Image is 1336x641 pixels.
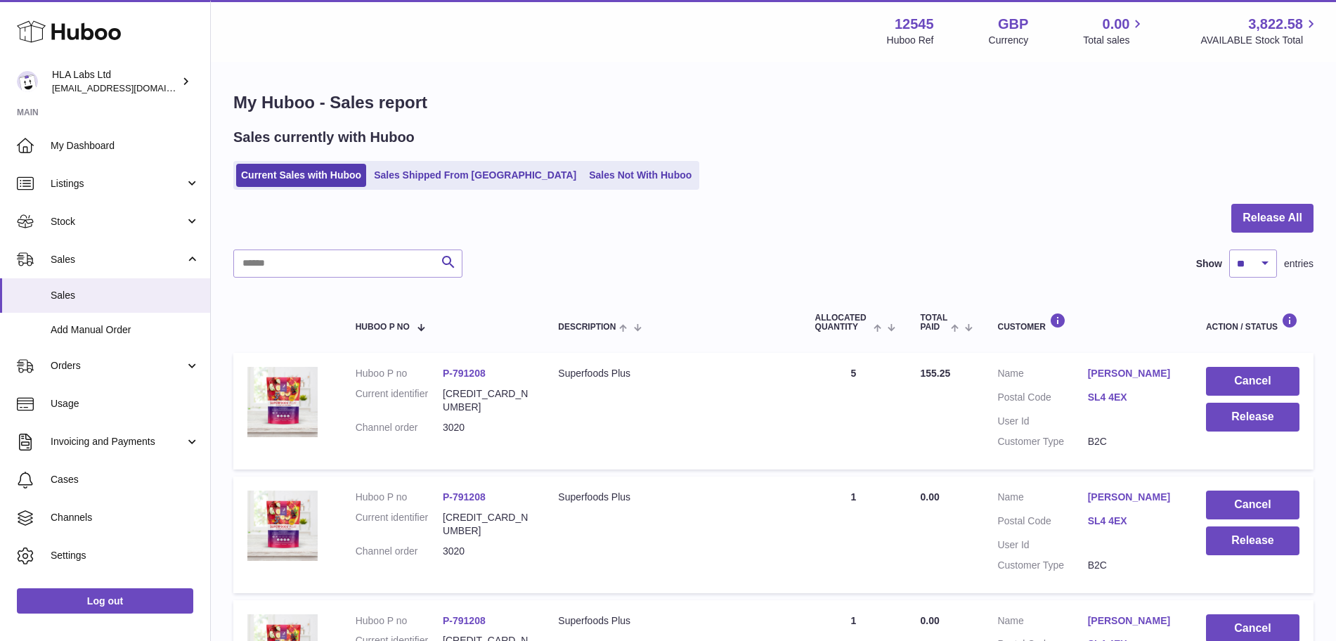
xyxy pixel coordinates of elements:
dd: [CREDIT_CARD_NUMBER] [443,387,530,414]
dt: Name [997,491,1087,507]
img: 125451756937823.jpg [247,491,318,561]
dt: Postal Code [997,514,1087,531]
span: Description [558,323,616,332]
dd: B2C [1088,435,1178,448]
div: Customer [997,313,1177,332]
span: Stock [51,215,185,228]
div: Action / Status [1206,313,1299,332]
span: Usage [51,397,200,410]
span: Total paid [920,313,947,332]
button: Cancel [1206,491,1299,519]
dd: B2C [1088,559,1178,572]
dd: 3020 [443,545,530,558]
span: My Dashboard [51,139,200,153]
span: 155.25 [920,368,950,379]
span: entries [1284,257,1314,271]
td: 1 [801,477,907,593]
div: Currency [989,34,1029,47]
label: Show [1196,257,1222,271]
a: P-791208 [443,368,486,379]
strong: 12545 [895,15,934,34]
span: 0.00 [1103,15,1130,34]
a: Log out [17,588,193,614]
button: Release All [1231,204,1314,233]
span: Settings [51,549,200,562]
img: 125451756937823.jpg [247,367,318,437]
a: Sales Shipped From [GEOGRAPHIC_DATA] [369,164,581,187]
a: 3,822.58 AVAILABLE Stock Total [1200,15,1319,47]
h1: My Huboo - Sales report [233,91,1314,114]
span: Listings [51,177,185,190]
span: Invoicing and Payments [51,435,185,448]
span: 3,822.58 [1248,15,1303,34]
a: Current Sales with Huboo [236,164,366,187]
dt: Huboo P no [356,614,443,628]
dt: Postal Code [997,391,1087,408]
td: 5 [801,353,907,470]
dt: Name [997,367,1087,384]
span: Sales [51,289,200,302]
dt: Current identifier [356,387,443,414]
dt: Customer Type [997,559,1087,572]
span: Huboo P no [356,323,410,332]
dt: User Id [997,415,1087,428]
span: Channels [51,511,200,524]
a: P-791208 [443,615,486,626]
dt: Channel order [356,545,443,558]
a: SL4 4EX [1088,391,1178,404]
a: Sales Not With Huboo [584,164,696,187]
dt: Channel order [356,421,443,434]
button: Release [1206,403,1299,432]
dd: 3020 [443,421,530,434]
a: [PERSON_NAME] [1088,367,1178,380]
span: Total sales [1083,34,1146,47]
span: Cases [51,473,200,486]
span: 0.00 [920,491,939,503]
div: Huboo Ref [887,34,934,47]
dt: Huboo P no [356,367,443,380]
a: [PERSON_NAME] [1088,491,1178,504]
span: Add Manual Order [51,323,200,337]
span: Sales [51,253,185,266]
button: Release [1206,526,1299,555]
span: Orders [51,359,185,373]
a: [PERSON_NAME] [1088,614,1178,628]
span: [EMAIL_ADDRESS][DOMAIN_NAME] [52,82,207,93]
h2: Sales currently with Huboo [233,128,415,147]
div: Superfoods Plus [558,367,786,380]
div: Superfoods Plus [558,491,786,504]
dt: Customer Type [997,435,1087,448]
span: AVAILABLE Stock Total [1200,34,1319,47]
dt: User Id [997,538,1087,552]
a: P-791208 [443,491,486,503]
dt: Name [997,614,1087,631]
a: SL4 4EX [1088,514,1178,528]
img: clinton@newgendirect.com [17,71,38,92]
strong: GBP [998,15,1028,34]
a: 0.00 Total sales [1083,15,1146,47]
div: HLA Labs Ltd [52,68,179,95]
span: ALLOCATED Quantity [815,313,871,332]
dd: [CREDIT_CARD_NUMBER] [443,511,530,538]
span: 0.00 [920,615,939,626]
dt: Current identifier [356,511,443,538]
button: Cancel [1206,367,1299,396]
dt: Huboo P no [356,491,443,504]
div: Superfoods Plus [558,614,786,628]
